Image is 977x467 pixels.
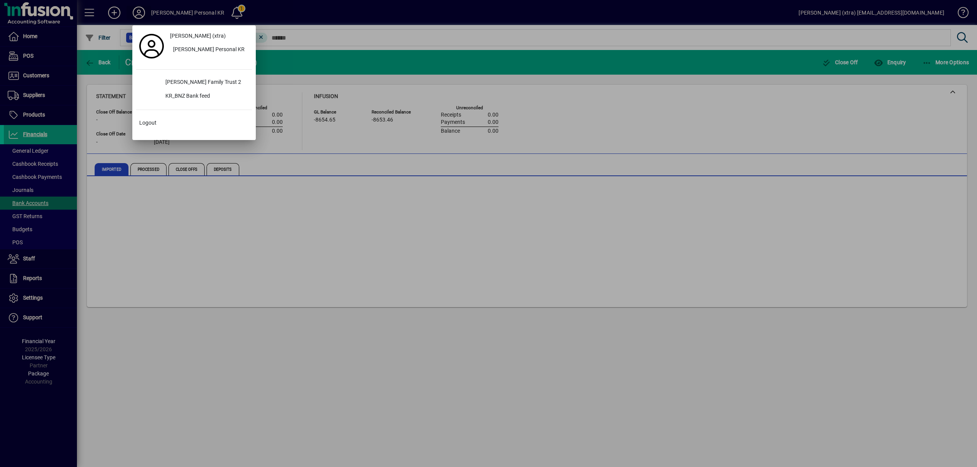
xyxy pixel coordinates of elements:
[136,76,252,90] button: [PERSON_NAME] Family Trust 2
[136,39,167,53] a: Profile
[136,116,252,130] button: Logout
[139,119,157,127] span: Logout
[159,76,252,90] div: [PERSON_NAME] Family Trust 2
[167,43,252,57] button: [PERSON_NAME] Personal KR
[167,29,252,43] a: [PERSON_NAME] (xtra)
[159,90,252,103] div: KR_BNZ Bank feed
[170,32,226,40] span: [PERSON_NAME] (xtra)
[136,90,252,103] button: KR_BNZ Bank feed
